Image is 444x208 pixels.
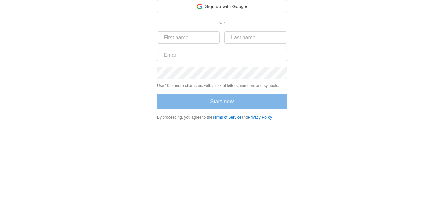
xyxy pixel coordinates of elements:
a: Privacy Policy [248,115,272,120]
a: Terms of Service [212,115,241,120]
p: OR [219,19,222,25]
input: First name [157,31,220,44]
input: Email [157,49,287,61]
div: By proceeding, you agree to the and [157,115,287,120]
input: Last name [224,31,287,44]
p: Use 10 or more characters with a mix of letters, numbers and symbols. [157,83,287,89]
span: Sign up with Google [205,3,247,10]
